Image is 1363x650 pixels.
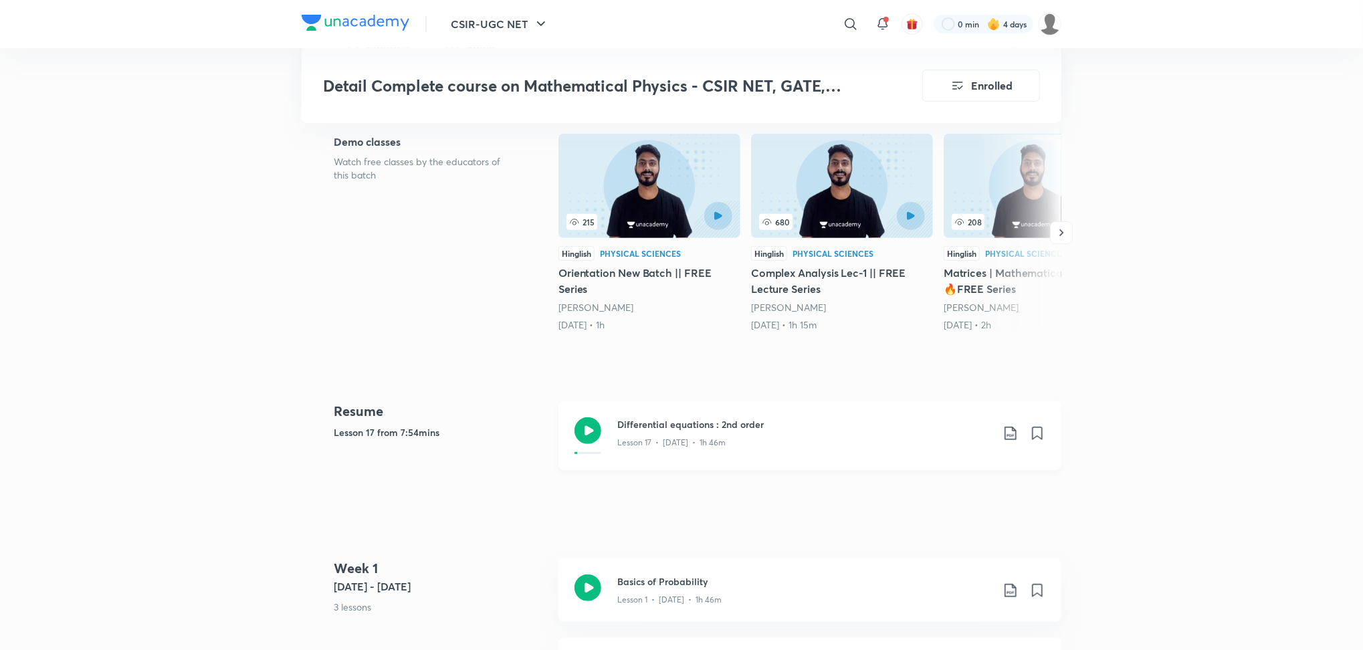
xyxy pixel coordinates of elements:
a: 680HinglishPhysical SciencesComplex Analysis Lec-1 || FREE Lecture Series[PERSON_NAME][DATE] • 1h... [751,134,933,332]
a: [PERSON_NAME] [944,301,1019,314]
img: Rai Haldar [1039,13,1061,35]
div: 6th Jun • 1h [558,318,740,332]
img: Company Logo [302,15,409,31]
div: 29th Jun • 2h [944,318,1126,332]
p: Lesson 17 • [DATE] • 1h 46m [617,437,726,449]
div: Hinglish [751,246,787,261]
h4: Resume [334,401,548,421]
a: [PERSON_NAME] [558,301,633,314]
button: avatar [902,13,923,35]
h5: Complex Analysis Lec-1 || FREE Lecture Series [751,265,933,297]
span: 208 [952,214,984,230]
p: 3 lessons [334,600,548,614]
a: 215HinglishPhysical SciencesOrientation New Batch || FREE Series[PERSON_NAME][DATE] • 1h [558,134,740,332]
img: avatar [906,18,918,30]
div: Hinglish [944,246,980,261]
h5: Matrices | Mathematical Physics || 🔥FREE Series [944,265,1126,297]
a: 208HinglishPhysical SciencesMatrices | Mathematical Physics || 🔥FREE Series[PERSON_NAME][DATE] • 2h [944,134,1126,332]
p: Lesson 1 • [DATE] • 1h 46m [617,594,722,606]
span: 680 [759,214,793,230]
a: Company Logo [302,15,409,34]
div: Physical Sciences [793,249,873,257]
div: Shanu Arora [944,301,1126,314]
button: CSIR-UGC NET [443,11,557,37]
div: Hinglish [558,246,595,261]
a: Complex Analysis Lec-1 || FREE Lecture Series [751,134,933,332]
a: [PERSON_NAME] [751,301,826,314]
h3: Differential equations : 2nd order [617,417,992,431]
div: Shanu Arora [751,301,933,314]
h5: [DATE] - [DATE] [334,578,548,594]
img: streak [987,17,1001,31]
h5: Lesson 17 from 7:54mins [334,425,548,439]
h3: Basics of Probability [617,574,992,588]
p: Watch free classes by the educators of this batch [334,155,516,182]
a: Matrices | Mathematical Physics || 🔥FREE Series [944,134,1126,332]
div: Shanu Arora [558,301,740,314]
button: Enrolled [922,70,1040,102]
h3: Detail Complete course on Mathematical Physics - CSIR NET, GATE, TIFR, JEST, etc [323,76,847,96]
h5: Orientation New Batch || FREE Series [558,265,740,297]
h5: Demo classes [334,134,516,150]
span: 215 [566,214,597,230]
div: 22nd May • 1h 15m [751,318,933,332]
a: Orientation New Batch || FREE Series [558,134,740,332]
a: Basics of ProbabilityLesson 1 • [DATE] • 1h 46m [558,558,1061,638]
div: Physical Sciences [600,249,681,257]
h4: Week 1 [334,558,548,578]
a: Differential equations : 2nd orderLesson 17 • [DATE] • 1h 46m [558,401,1061,486]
